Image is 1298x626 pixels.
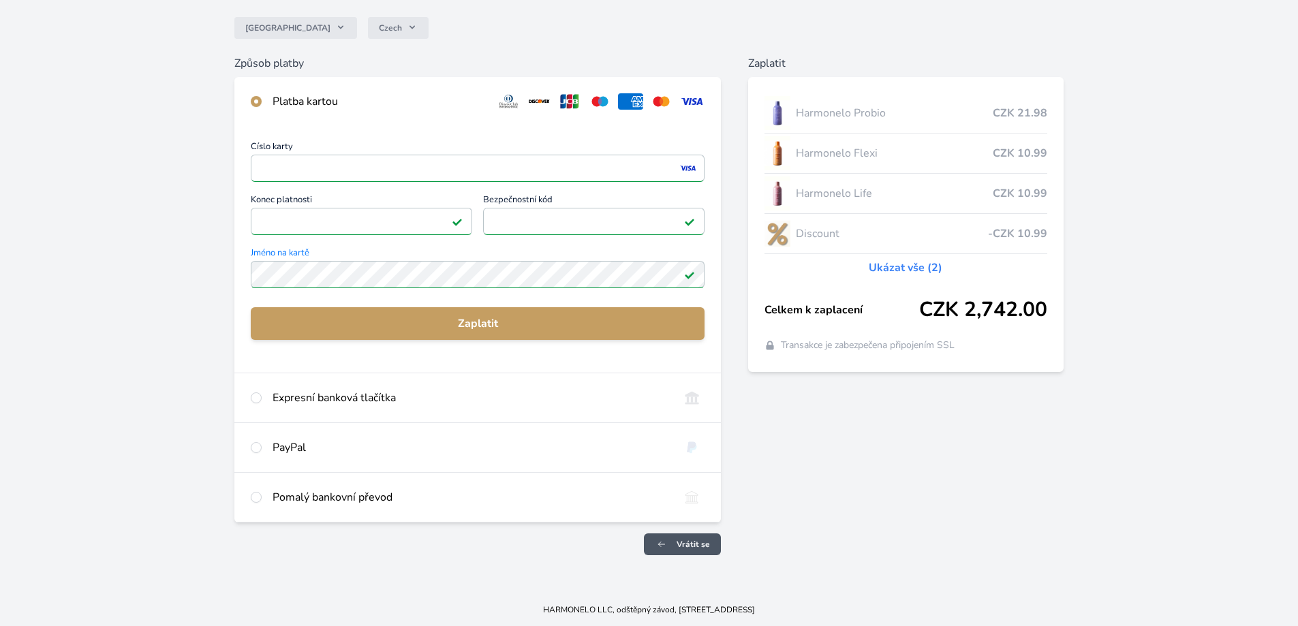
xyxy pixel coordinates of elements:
iframe: Iframe pro datum vypršení platnosti [257,212,466,231]
img: discount-lo.png [764,217,790,251]
img: onlineBanking_CZ.svg [679,390,705,406]
img: Platné pole [684,216,695,227]
span: Harmonelo Probio [796,105,993,121]
span: Číslo karty [251,142,705,155]
span: Discount [796,225,988,242]
img: jcb.svg [557,93,583,110]
span: Harmonelo Life [796,185,993,202]
span: Harmonelo Flexi [796,145,993,161]
img: paypal.svg [679,439,705,456]
input: Jméno na kartěPlatné pole [251,261,705,288]
span: Czech [379,22,402,33]
img: amex.svg [618,93,643,110]
span: [GEOGRAPHIC_DATA] [245,22,330,33]
span: Bezpečnostní kód [483,195,705,208]
iframe: Iframe pro bezpečnostní kód [489,212,698,231]
span: Konec platnosti [251,195,472,208]
iframe: Iframe pro číslo karty [257,159,698,178]
button: [GEOGRAPHIC_DATA] [234,17,357,39]
div: Pomalý bankovní převod [273,489,668,505]
span: CZK 10.99 [993,185,1047,202]
span: Transakce je zabezpečena připojením SSL [781,339,955,352]
img: visa.svg [679,93,705,110]
img: maestro.svg [587,93,613,110]
div: Expresní banková tlačítka [273,390,668,406]
img: CLEAN_LIFE_se_stinem_x-lo.jpg [764,176,790,210]
span: Vrátit se [677,539,710,550]
span: -CZK 10.99 [988,225,1047,242]
img: Platné pole [684,269,695,280]
img: Platné pole [452,216,463,227]
div: PayPal [273,439,668,456]
div: Platba kartou [273,93,485,110]
button: Zaplatit [251,307,705,340]
span: Jméno na kartě [251,249,705,261]
span: Zaplatit [262,315,694,332]
span: CZK 2,742.00 [919,298,1047,322]
img: CLEAN_FLEXI_se_stinem_x-hi_(1)-lo.jpg [764,136,790,170]
a: Ukázat vše (2) [869,260,942,276]
img: mc.svg [649,93,674,110]
span: CZK 21.98 [993,105,1047,121]
img: CLEAN_PROBIO_se_stinem_x-lo.jpg [764,96,790,130]
h6: Způsob platby [234,55,721,72]
img: bankTransfer_IBAN.svg [679,489,705,505]
img: diners.svg [496,93,521,110]
button: Czech [368,17,429,39]
img: discover.svg [527,93,552,110]
span: Celkem k zaplacení [764,302,919,318]
span: CZK 10.99 [993,145,1047,161]
img: visa [679,162,697,174]
h6: Zaplatit [748,55,1064,72]
a: Vrátit se [644,533,721,555]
